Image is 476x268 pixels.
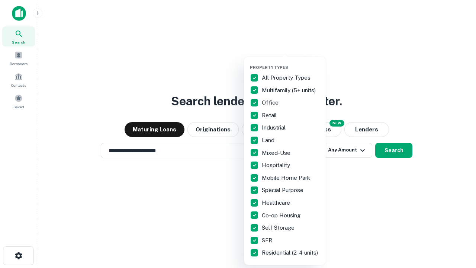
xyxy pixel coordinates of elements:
p: All Property Types [262,73,312,82]
iframe: Chat Widget [439,208,476,244]
p: Hospitality [262,161,292,170]
p: Residential (2-4 units) [262,248,319,257]
p: Multifamily (5+ units) [262,86,317,95]
span: Property Types [250,65,288,70]
p: Co-op Housing [262,211,302,220]
p: Retail [262,111,278,120]
p: Special Purpose [262,186,305,195]
p: Office [262,98,280,107]
p: SFR [262,236,274,245]
p: Self Storage [262,223,296,232]
p: Mixed-Use [262,149,292,157]
p: Mobile Home Park [262,173,312,182]
p: Land [262,136,276,145]
p: Industrial [262,123,287,132]
p: Healthcare [262,198,292,207]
